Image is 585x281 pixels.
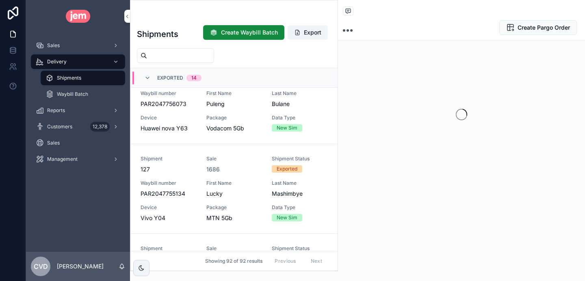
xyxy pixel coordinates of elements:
span: Sale [206,156,262,162]
span: Bulane [272,100,328,108]
span: Exported [157,75,183,81]
p: [PERSON_NAME] [57,262,104,270]
button: Create Pargo Order [499,20,577,35]
a: Reports [31,103,125,118]
span: Shipment [141,245,197,252]
a: Waybill Batch [41,87,125,102]
button: Create Waybill Batch [203,25,284,40]
span: Delivery [47,58,67,65]
button: Export [288,25,328,40]
span: Device [141,115,197,121]
span: Cvd [34,262,48,271]
a: Shipment130Sale1689Shipment StatusExportedWaybill numberPAR2047756073First NamePulengLast NameBul... [131,54,338,144]
span: Customers [47,123,72,130]
a: Shipment127Sale1686Shipment StatusExportedWaybill numberPAR2047755134First NameLuckyLast NameMash... [131,144,338,234]
span: Shipment Status [272,156,328,162]
span: First Name [206,90,262,97]
span: Huawei nova Y63 [141,124,197,132]
div: New Sim [277,124,297,132]
span: Sale [206,245,262,252]
a: Management [31,152,125,166]
span: Shipment [141,156,197,162]
span: Create Waybill Batch [221,28,278,37]
span: Sales [47,42,60,49]
span: Shipment Status [272,245,328,252]
span: Waybill number [141,180,197,186]
a: Shipments [41,71,125,85]
span: Waybill Batch [57,91,88,97]
span: MTN 5Gb [206,214,262,222]
div: New Sim [277,214,297,221]
span: Waybill number [141,90,197,97]
span: Puleng [206,100,262,108]
span: Last Name [272,90,328,97]
span: Create Pargo Order [518,24,570,32]
div: scrollable content [26,32,130,177]
a: Delivery [31,54,125,69]
a: Customers12,378 [31,119,125,134]
a: Sales [31,38,125,53]
h1: Shipments [137,28,178,40]
a: Sales [31,136,125,150]
div: 12,378 [90,122,110,132]
a: 1686 [206,165,220,173]
span: 127 [141,165,197,173]
span: Mashimbye [272,190,328,198]
span: PAR2047755134 [141,190,197,198]
span: Management [47,156,78,162]
div: 14 [191,75,197,81]
span: Reports [47,107,65,114]
span: Package [206,115,262,121]
span: Vivo Y04 [141,214,197,222]
span: Data Type [272,115,328,121]
span: Data Type [272,204,328,211]
span: Device [141,204,197,211]
img: App logo [66,10,91,23]
span: Last Name [272,180,328,186]
span: Lucky [206,190,262,198]
span: PAR2047756073 [141,100,197,108]
span: Vodacom 5Gb [206,124,262,132]
span: Package [206,204,262,211]
span: Shipments [57,75,81,81]
span: Showing 92 of 92 results [205,258,262,264]
span: Sales [47,140,60,146]
div: Exported [277,165,297,173]
span: First Name [206,180,262,186]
